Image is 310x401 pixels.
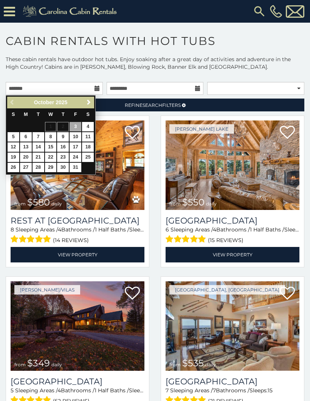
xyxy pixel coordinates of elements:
[12,112,15,117] span: Sunday
[20,132,32,142] a: 6
[8,163,19,172] a: 26
[166,226,299,245] div: Sleeping Areas / Bathrooms / Sleeps:
[280,286,295,302] a: Add to favorites
[33,132,44,142] a: 7
[166,216,299,226] h3: Lake Haven Lodge
[37,112,40,117] span: Tuesday
[95,226,129,233] span: 1 Half Baths /
[11,376,144,387] h3: Diamond Creek Lodge
[11,281,144,371] img: Diamond Creek Lodge
[166,387,169,394] span: 7
[213,226,216,233] span: 4
[166,120,299,210] a: Lake Haven Lodge from $550 daily
[57,153,69,162] a: 23
[166,247,299,262] a: View Property
[11,247,144,262] a: View Property
[6,99,304,111] a: RefineSearchFilters
[70,122,81,131] a: 3
[166,226,169,233] span: 6
[253,5,266,18] img: search-regular.svg
[11,216,144,226] h3: Rest at Mountain Crest
[70,142,81,152] a: 17
[57,132,69,142] a: 9
[125,102,181,108] span: Refine Filters
[125,286,140,302] a: Add to favorites
[11,226,144,245] div: Sleeping Areas / Bathrooms / Sleeps:
[58,226,61,233] span: 4
[51,201,62,207] span: daily
[169,201,181,207] span: from
[169,124,234,134] a: [PERSON_NAME] Lake
[11,376,144,387] a: [GEOGRAPHIC_DATA]
[74,112,77,117] span: Friday
[57,163,69,172] a: 30
[53,235,89,245] span: (14 reviews)
[8,132,19,142] a: 5
[268,387,273,394] span: 15
[11,281,144,371] a: Diamond Creek Lodge from $349 daily
[125,125,140,141] a: Add to favorites
[14,285,80,295] a: [PERSON_NAME]/Vilas
[45,132,57,142] a: 8
[45,153,57,162] a: 22
[166,281,299,371] a: Southern Star Lodge from $535 daily
[166,281,299,371] img: Southern Star Lodge
[20,142,32,152] a: 13
[8,153,19,162] a: 19
[70,163,81,172] a: 31
[280,125,295,141] a: Add to favorites
[51,362,62,367] span: daily
[11,216,144,226] a: Rest at [GEOGRAPHIC_DATA]
[206,201,217,207] span: daily
[169,285,285,295] a: [GEOGRAPHIC_DATA], [GEOGRAPHIC_DATA]
[57,387,61,394] span: 4
[11,226,14,233] span: 8
[19,4,123,19] img: Khaki-logo.png
[166,376,299,387] h3: Southern Star Lodge
[62,112,65,117] span: Thursday
[33,163,44,172] a: 28
[33,142,44,152] a: 14
[166,120,299,210] img: Lake Haven Lodge
[86,99,92,105] span: Next
[182,197,205,208] span: $550
[95,387,129,394] span: 1 Half Baths /
[250,226,284,233] span: 1 Half Baths /
[45,163,57,172] a: 29
[11,387,14,394] span: 5
[27,197,50,208] span: $580
[56,99,67,105] span: 2025
[24,112,28,117] span: Monday
[34,99,54,105] span: October
[87,112,90,117] span: Saturday
[20,163,32,172] a: 27
[27,358,50,369] span: $349
[82,132,94,142] a: 11
[8,142,19,152] a: 12
[57,142,69,152] a: 16
[82,142,94,152] a: 18
[20,153,32,162] a: 20
[169,362,181,367] span: from
[14,201,26,207] span: from
[48,112,53,117] span: Wednesday
[208,235,243,245] span: (15 reviews)
[70,132,81,142] a: 10
[70,153,81,162] a: 24
[182,358,204,369] span: $535
[82,153,94,162] a: 25
[205,362,216,367] span: daily
[143,102,162,108] span: Search
[45,142,57,152] a: 15
[166,376,299,387] a: [GEOGRAPHIC_DATA]
[82,122,94,131] a: 4
[14,362,26,367] span: from
[268,5,284,18] a: [PHONE_NUMBER]
[84,98,93,107] a: Next
[166,216,299,226] a: [GEOGRAPHIC_DATA]
[213,387,216,394] span: 7
[33,153,44,162] a: 21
